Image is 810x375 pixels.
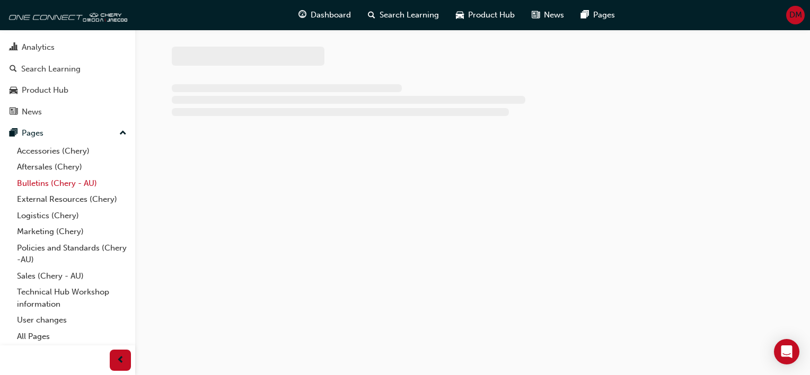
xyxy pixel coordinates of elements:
a: Technical Hub Workshop information [13,284,131,312]
button: DM [786,6,805,24]
a: guage-iconDashboard [290,4,359,26]
div: Analytics [22,41,55,53]
a: Accessories (Chery) [13,143,131,159]
a: Marketing (Chery) [13,224,131,240]
div: Open Intercom Messenger [774,339,799,364]
div: Pages [22,127,43,139]
a: car-iconProduct Hub [447,4,523,26]
span: Pages [593,9,615,21]
span: prev-icon [117,354,125,367]
a: Product Hub [4,81,131,100]
span: news-icon [532,8,540,22]
span: search-icon [368,8,375,22]
a: All Pages [13,328,131,345]
span: people-icon [10,22,17,31]
a: pages-iconPages [573,4,623,26]
span: guage-icon [298,8,306,22]
span: Product Hub [468,9,515,21]
div: Product Hub [22,84,68,96]
span: chart-icon [10,43,17,52]
span: pages-icon [10,129,17,138]
a: news-iconNews [523,4,573,26]
a: User changes [13,312,131,328]
a: Sales (Chery - AU) [13,268,131,284]
a: External Resources (Chery) [13,191,131,208]
div: News [22,106,42,118]
a: Logistics (Chery) [13,208,131,224]
a: Bulletins (Chery - AU) [13,175,131,192]
img: oneconnect [5,4,127,25]
span: Dashboard [311,9,351,21]
span: car-icon [10,86,17,95]
button: Pages [4,123,131,143]
span: up-icon [119,127,127,140]
span: News [544,9,564,21]
a: Search Learning [4,59,131,79]
a: search-iconSearch Learning [359,4,447,26]
div: Search Learning [21,63,81,75]
a: News [4,102,131,122]
span: pages-icon [581,8,589,22]
span: car-icon [456,8,464,22]
a: Policies and Standards (Chery -AU) [13,240,131,268]
a: Aftersales (Chery) [13,159,131,175]
span: Search Learning [380,9,439,21]
span: DM [789,9,802,21]
span: search-icon [10,65,17,74]
span: news-icon [10,108,17,117]
a: Analytics [4,38,131,57]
